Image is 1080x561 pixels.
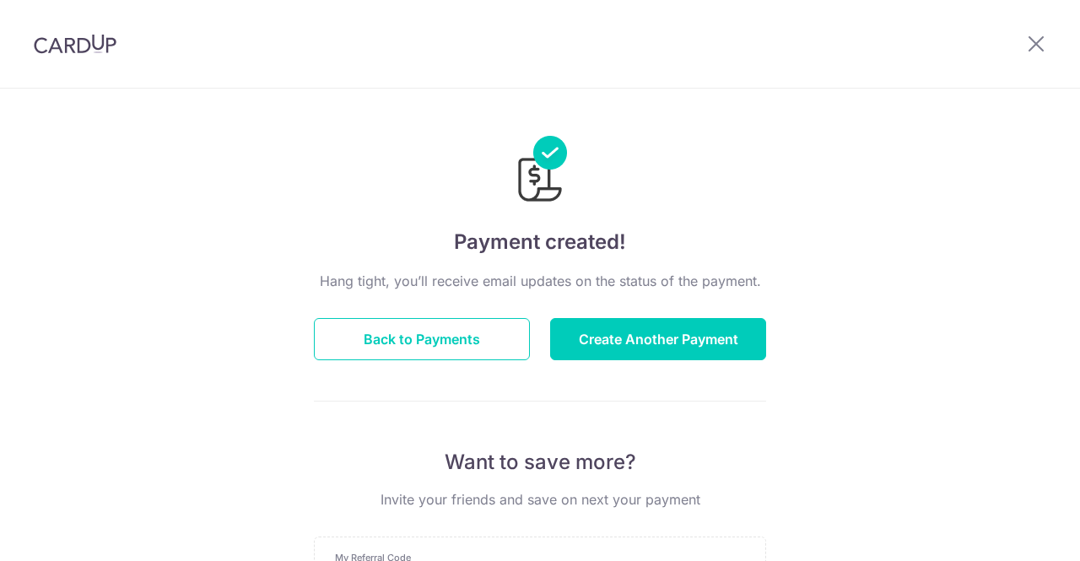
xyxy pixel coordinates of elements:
img: Payments [513,136,567,207]
p: Invite your friends and save on next your payment [314,489,766,510]
button: Create Another Payment [550,318,766,360]
p: Want to save more? [314,449,766,476]
button: Back to Payments [314,318,530,360]
h4: Payment created! [314,227,766,257]
img: CardUp [34,34,116,54]
p: Hang tight, you’ll receive email updates on the status of the payment. [314,271,766,291]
